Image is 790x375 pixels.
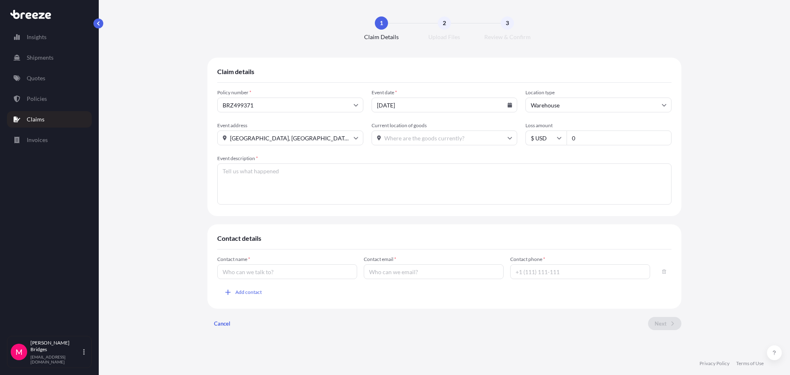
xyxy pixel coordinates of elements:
[217,89,363,96] span: Policy number
[217,68,254,76] span: Claim details
[30,354,81,364] p: [EMAIL_ADDRESS][DOMAIN_NAME]
[699,360,730,367] a: Privacy Policy
[235,288,262,296] span: Add contact
[364,264,504,279] input: Who can we email?
[364,256,504,263] span: Contact email
[217,98,363,112] input: Select policy number...
[217,122,363,129] span: Event address
[27,54,53,62] p: Shipments
[7,132,92,148] a: Invoices
[7,70,92,86] a: Quotes
[217,155,671,162] span: Event description
[27,33,46,41] p: Insights
[7,111,92,128] a: Claims
[217,234,261,242] span: Contact details
[217,264,357,279] input: Who can we talk to?
[372,98,518,112] input: mm/dd/yyyy
[16,348,23,356] span: M
[217,286,268,299] button: Add contact
[27,74,45,82] p: Quotes
[217,256,357,263] span: Contact name
[648,317,681,330] button: Next
[7,91,92,107] a: Policies
[428,33,460,41] span: Upload Files
[7,29,92,45] a: Insights
[443,19,446,27] span: 2
[30,340,81,353] p: [PERSON_NAME] Bridges
[7,49,92,66] a: Shipments
[27,115,44,123] p: Claims
[525,89,671,96] span: Location type
[506,19,509,27] span: 3
[207,317,237,330] button: Cancel
[380,19,383,27] span: 1
[372,89,518,96] span: Event date
[214,319,230,328] p: Cancel
[510,264,650,279] input: +1 (111) 111-111
[655,319,667,328] p: Next
[510,256,650,263] span: Contact phone
[372,122,518,129] span: Current location of goods
[217,130,363,145] input: Where did it happen?
[484,33,531,41] span: Review & Confirm
[364,33,399,41] span: Claim Details
[27,95,47,103] p: Policies
[525,98,671,112] input: Select...
[27,136,48,144] p: Invoices
[525,122,671,129] span: Loss amount
[736,360,764,367] a: Terms of Use
[372,130,518,145] input: Where are the goods currently?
